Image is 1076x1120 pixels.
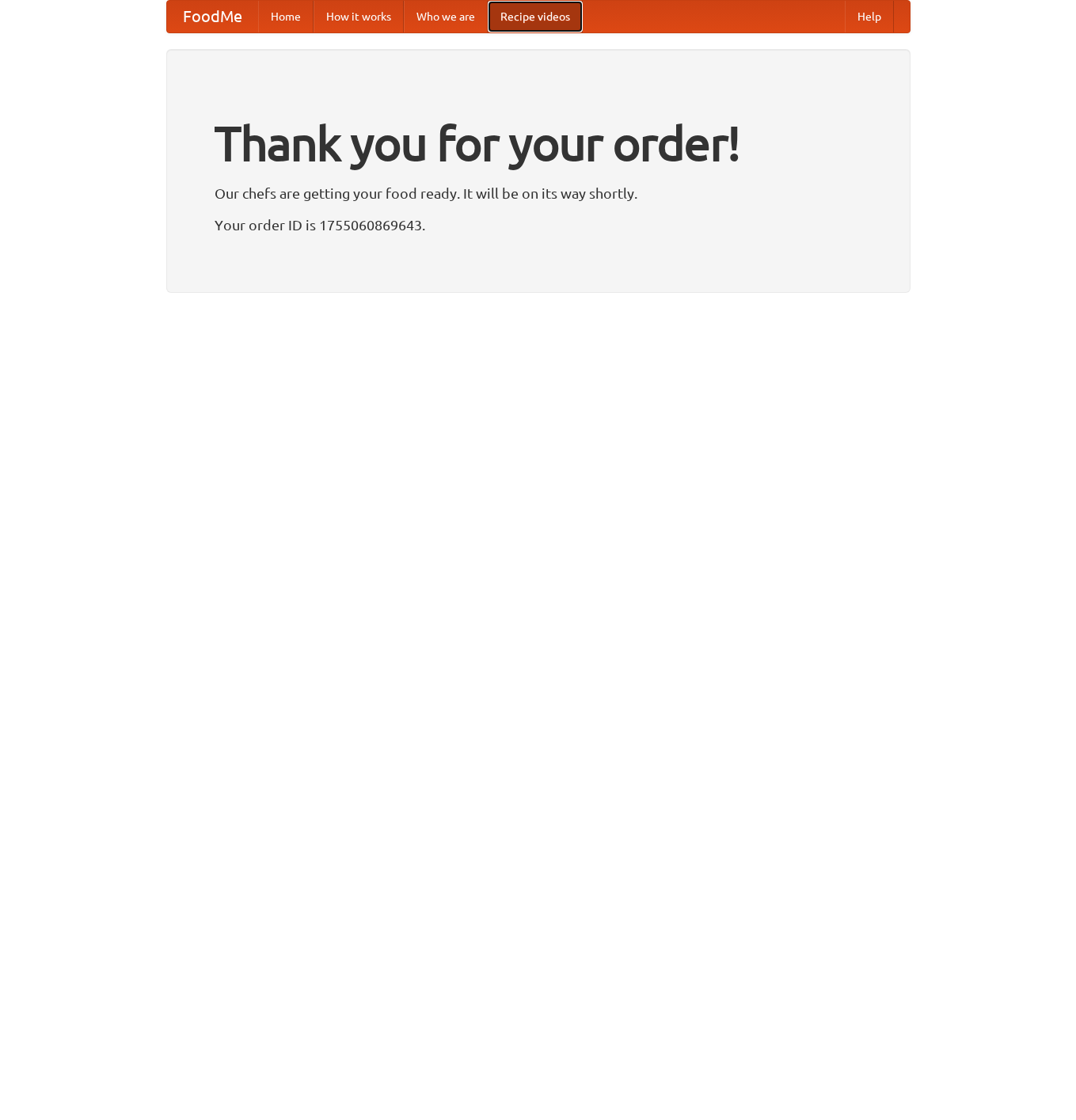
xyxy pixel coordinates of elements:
[404,1,488,32] a: Who we are
[488,1,583,32] a: Recipe videos
[258,1,314,32] a: Home
[215,105,862,181] h1: Thank you for your order!
[314,1,404,32] a: How it works
[215,213,862,237] p: Your order ID is 1755060869643.
[167,1,258,32] a: FoodMe
[215,181,862,205] p: Our chefs are getting your food ready. It will be on its way shortly.
[845,1,894,32] a: Help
